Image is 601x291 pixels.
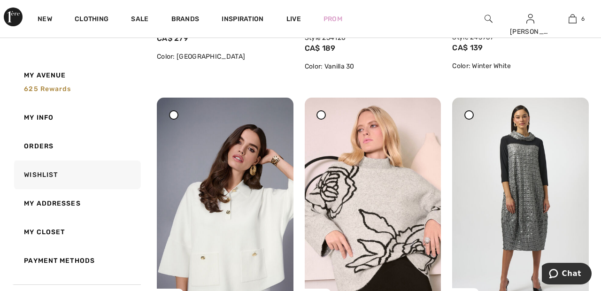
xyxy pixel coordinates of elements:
[305,44,336,53] span: CA$ 189
[12,132,141,161] a: Orders
[157,34,188,43] span: CA$ 279
[510,27,551,37] div: [PERSON_NAME]
[24,85,71,93] span: 625 rewards
[222,15,263,25] span: Inspiration
[157,52,293,61] div: Color: [GEOGRAPHIC_DATA]
[286,14,301,24] a: Live
[452,43,483,52] span: CA$ 139
[12,103,141,132] a: My Info
[324,14,342,24] a: Prom
[171,15,200,25] a: Brands
[4,8,23,26] img: 1ère Avenue
[75,15,108,25] a: Clothing
[569,13,577,24] img: My Bag
[131,15,148,25] a: Sale
[526,13,534,24] img: My Info
[38,15,52,25] a: New
[12,246,141,275] a: Payment Methods
[305,24,400,42] a: Heavy Knit Flared Pull-on Pant Style 254120
[452,61,589,71] div: Color: Winter White
[581,15,585,23] span: 6
[542,263,592,286] iframe: Opens a widget where you can chat to one of our agents
[12,218,141,246] a: My Closet
[526,14,534,23] a: Sign In
[552,13,593,24] a: 6
[12,161,141,189] a: Wishlist
[485,13,493,24] img: search the website
[24,70,66,80] span: My Avenue
[305,61,441,71] div: Color: Vanilla 30
[12,189,141,218] a: My Addresses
